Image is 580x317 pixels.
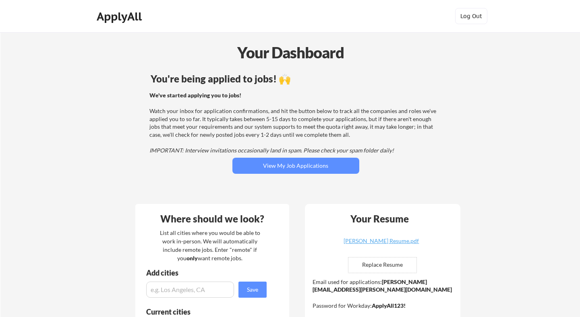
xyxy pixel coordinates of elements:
[333,238,429,251] a: [PERSON_NAME] Resume.pdf
[1,41,580,64] div: Your Dashboard
[146,282,234,298] input: e.g. Los Angeles, CA
[146,269,269,276] div: Add cities
[149,147,394,154] em: IMPORTANT: Interview invitations occasionally land in spam. Please check your spam folder daily!
[232,158,359,174] button: View My Job Applications
[137,214,287,224] div: Where should we look?
[149,91,440,154] div: Watch your inbox for application confirmations, and hit the button below to track all the compani...
[97,10,144,23] div: ApplyAll
[146,308,258,315] div: Current cities
[186,255,198,261] strong: only
[151,74,441,84] div: You're being applied to jobs! 🙌
[313,278,452,293] strong: [PERSON_NAME][EMAIL_ADDRESS][PERSON_NAME][DOMAIN_NAME]
[372,302,406,309] strong: ApplyAll123!
[155,228,265,262] div: List all cities where you would be able to work in-person. We will automatically include remote j...
[455,8,487,24] button: Log Out
[340,214,420,224] div: Your Resume
[238,282,267,298] button: Save
[149,92,241,99] strong: We've started applying you to jobs!
[333,238,429,244] div: [PERSON_NAME] Resume.pdf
